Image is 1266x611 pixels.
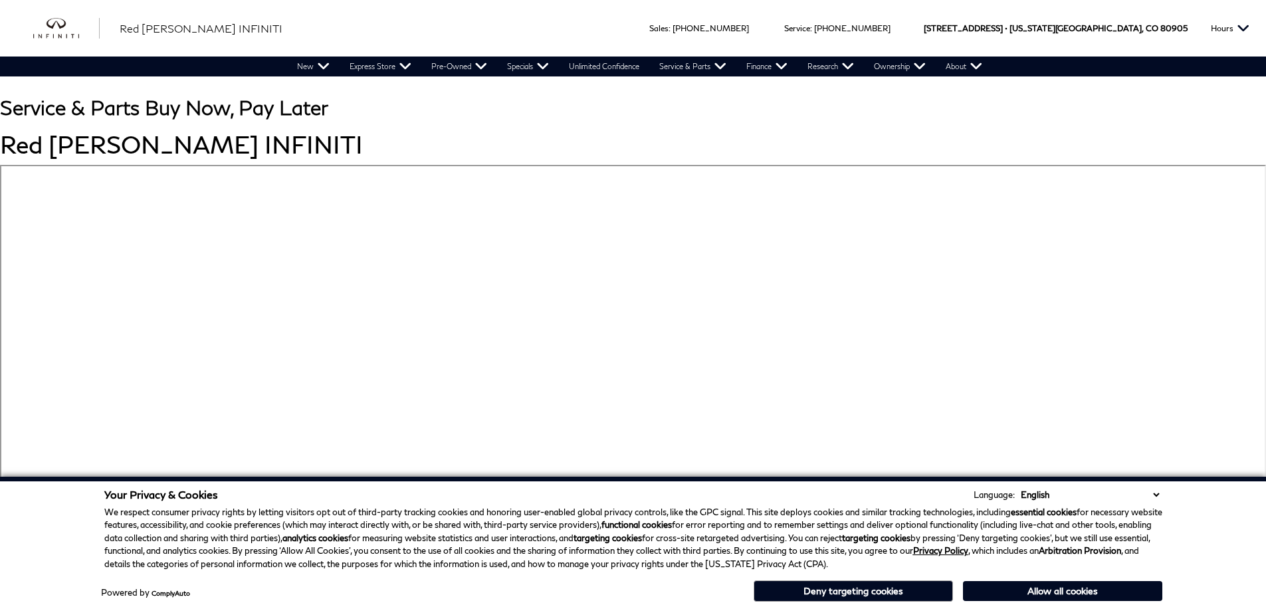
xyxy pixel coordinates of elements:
a: Ownership [864,57,936,76]
a: [PHONE_NUMBER] [673,23,749,33]
a: Express Store [340,57,421,76]
a: [PHONE_NUMBER] [814,23,891,33]
strong: functional cookies [601,519,672,530]
button: Deny targeting cookies [754,580,953,602]
strong: analytics cookies [282,533,348,543]
span: Your Privacy & Cookies [104,488,218,501]
span: Sales [649,23,669,33]
a: Privacy Policy [913,545,968,556]
a: Pre-Owned [421,57,497,76]
img: INFINITI [33,18,100,39]
p: We respect consumer privacy rights by letting visitors opt out of third-party tracking cookies an... [104,506,1162,571]
a: ComplyAuto [152,589,190,597]
a: [STREET_ADDRESS] • [US_STATE][GEOGRAPHIC_DATA], CO 80905 [924,23,1188,33]
a: Red [PERSON_NAME] INFINITI [120,21,282,37]
a: Research [797,57,864,76]
a: Service & Parts [649,57,736,76]
div: Language: [974,491,1015,499]
a: New [287,57,340,76]
span: : [810,23,812,33]
strong: Arbitration Provision [1039,545,1121,556]
strong: targeting cookies [842,533,910,543]
button: Allow all cookies [963,581,1162,601]
strong: essential cookies [1011,507,1077,517]
a: infiniti [33,18,100,39]
strong: targeting cookies [574,533,642,543]
select: Language Select [1017,488,1162,501]
span: : [669,23,671,33]
span: Service [784,23,810,33]
a: Finance [736,57,797,76]
div: Powered by [101,588,190,597]
span: Red [PERSON_NAME] INFINITI [120,22,282,35]
a: Unlimited Confidence [559,57,649,76]
a: Specials [497,57,559,76]
a: About [936,57,992,76]
nav: Main Navigation [287,57,992,76]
